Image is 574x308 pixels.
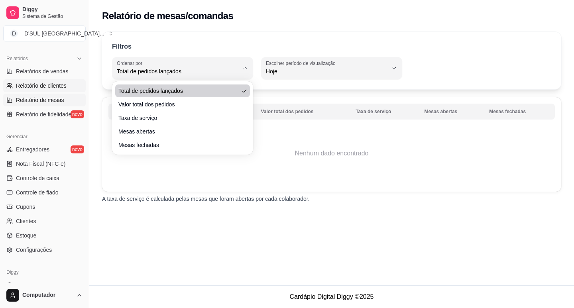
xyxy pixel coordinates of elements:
[256,104,351,120] th: Valor total dos pedidos
[3,130,86,143] div: Gerenciar
[117,60,145,67] label: Ordenar por
[118,100,239,108] span: Valor total dos pedidos
[22,6,83,13] span: Diggy
[118,87,239,95] span: Total de pedidos lançados
[112,42,132,51] p: Filtros
[16,246,52,254] span: Configurações
[266,60,338,67] label: Escolher período de visualização
[16,281,33,289] span: Planos
[16,174,59,182] span: Controle de caixa
[108,122,555,185] td: Nenhum dado encontrado
[484,104,555,120] th: Mesas fechadas
[420,104,485,120] th: Mesas abertas
[16,67,69,75] span: Relatórios de vendas
[118,128,239,135] span: Mesas abertas
[351,104,419,120] th: Taxa de serviço
[16,231,36,239] span: Estoque
[89,285,574,308] footer: Cardápio Digital Diggy © 2025
[102,195,561,203] p: A taxa de serviço é calculada pelas mesas que foram abertas por cada colaborador.
[16,217,36,225] span: Clientes
[16,203,35,211] span: Cupons
[16,145,49,153] span: Entregadores
[3,26,86,41] button: Select a team
[16,110,71,118] span: Relatório de fidelidade
[16,188,59,196] span: Controle de fiado
[118,141,239,149] span: Mesas fechadas
[16,82,67,90] span: Relatório de clientes
[22,292,73,299] span: Computador
[117,67,239,75] span: Total de pedidos lançados
[3,266,86,279] div: Diggy
[22,13,83,20] span: Sistema de Gestão
[16,96,64,104] span: Relatório de mesas
[6,55,28,62] span: Relatórios
[108,104,151,120] th: Garçom
[16,160,65,168] span: Nota Fiscal (NFC-e)
[118,114,239,122] span: Taxa de serviço
[102,10,233,22] h2: Relatório de mesas/comandas
[24,29,104,37] div: D'SUL [GEOGRAPHIC_DATA] ...
[266,67,388,75] span: Hoje
[10,29,18,37] span: D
